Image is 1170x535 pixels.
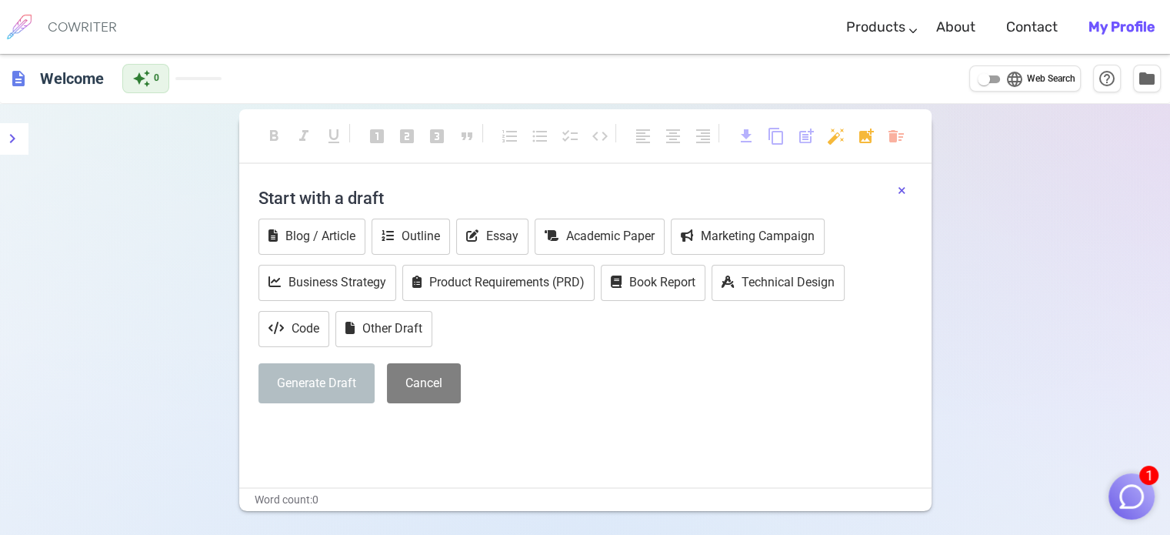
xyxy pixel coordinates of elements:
a: Contact [1006,5,1058,50]
button: Cancel [387,363,461,404]
button: Manage Documents [1133,65,1161,92]
a: Products [846,5,905,50]
span: delete_sweep [887,127,905,145]
button: Technical Design [712,265,845,301]
span: looks_one [368,127,386,145]
span: Web Search [1027,72,1075,87]
button: Help & Shortcuts [1093,65,1121,92]
div: Word count: 0 [239,489,932,511]
span: auto_fix_high [827,127,845,145]
span: download [737,127,755,145]
span: format_underlined [325,127,343,145]
span: post_add [797,127,815,145]
span: checklist [561,127,579,145]
button: Essay [456,219,528,255]
button: Product Requirements (PRD) [402,265,595,301]
img: Close chat [1117,482,1146,511]
span: format_list_bulleted [531,127,549,145]
span: folder [1138,69,1156,88]
span: code [591,127,609,145]
span: content_copy [767,127,785,145]
a: My Profile [1088,5,1155,50]
h6: Click to edit title [34,63,110,94]
button: Code [258,311,329,347]
span: looks_two [398,127,416,145]
h6: COWRITER [48,20,117,34]
button: Book Report [601,265,705,301]
span: add_photo_alternate [857,127,875,145]
span: format_bold [265,127,283,145]
span: help_outline [1098,69,1116,88]
span: description [9,69,28,88]
span: looks_3 [428,127,446,145]
span: language [1005,70,1024,89]
b: My Profile [1088,18,1155,35]
span: format_align_left [634,127,652,145]
span: 0 [154,71,159,86]
span: format_quote [458,127,476,145]
h4: Start with a draft [258,179,912,216]
button: Other Draft [335,311,432,347]
span: auto_awesome [132,69,151,88]
button: Business Strategy [258,265,396,301]
button: Academic Paper [535,219,665,255]
button: Generate Draft [258,363,375,404]
button: × [898,179,906,202]
span: format_list_numbered [501,127,519,145]
span: format_align_right [694,127,712,145]
button: Outline [372,219,450,255]
button: Marketing Campaign [671,219,825,255]
span: format_italic [295,127,313,145]
span: 1 [1139,466,1158,485]
a: About [936,5,975,50]
button: 1 [1108,473,1155,520]
button: Blog / Article [258,219,365,255]
span: format_align_center [664,127,682,145]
